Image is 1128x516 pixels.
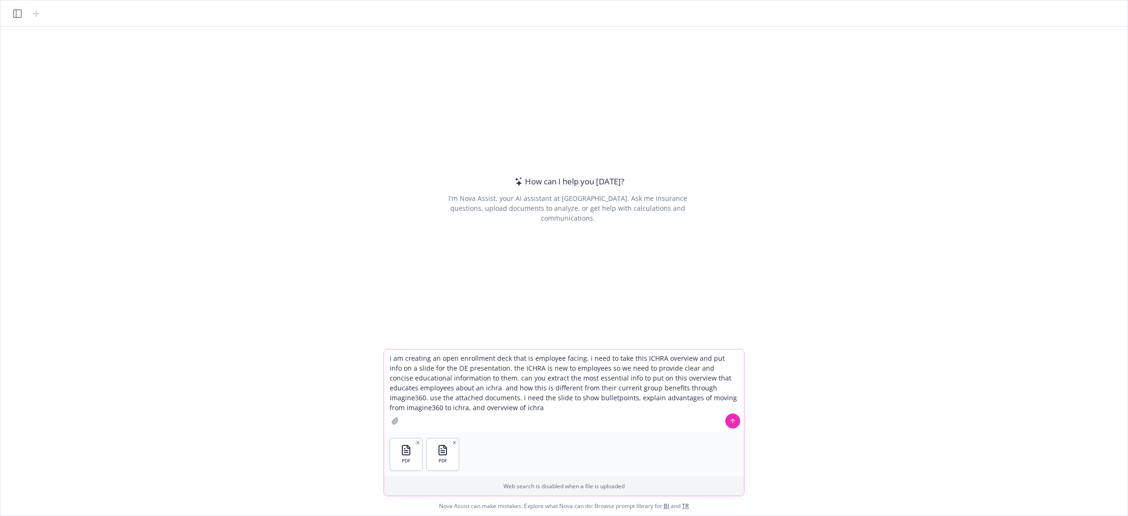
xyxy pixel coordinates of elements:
textarea: i am creating an open enrollment deck that is employee facing. i need to take this ICHRA overview... [384,349,744,432]
button: PDF [427,438,459,470]
div: How can I help you [DATE]? [512,175,624,188]
span: Nova Assist can make mistakes. Explore what Nova can do: Browse prompt library for and [439,496,689,516]
button: PDF [390,438,422,470]
span: PDF [439,458,447,464]
p: Web search is disabled when a file is uploaded [390,482,738,490]
a: BI [664,502,669,510]
div: I'm Nova Assist, your AI assistant at [GEOGRAPHIC_DATA]. Ask me insurance questions, upload docum... [435,193,700,223]
span: PDF [402,458,410,464]
a: TR [682,502,689,510]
